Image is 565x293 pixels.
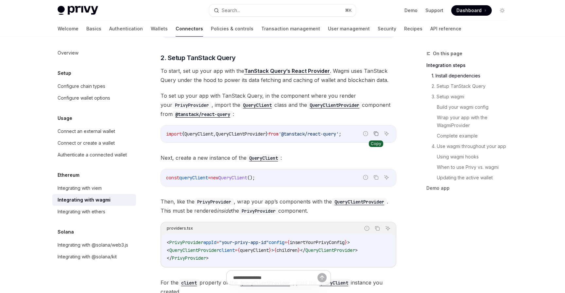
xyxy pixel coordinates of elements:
span: } [269,247,271,253]
a: Recipes [404,21,422,37]
span: QueryClientProvider [305,247,355,253]
span: QueryClient [218,175,247,181]
span: "your-privy-app-id" [219,239,269,245]
span: QueryClient [184,131,213,137]
span: Dashboard [456,7,482,14]
span: > [355,247,358,253]
a: Complete example [437,131,513,141]
span: { [287,239,290,245]
div: Integrating with ethers [58,208,105,216]
span: } [298,247,300,253]
a: 2. Setup TanStack Query [432,81,513,91]
span: 2. Setup TanStack Query [161,53,236,62]
code: PrivyProvider [195,198,234,205]
a: Policies & controls [211,21,253,37]
button: Search...⌘K [209,5,356,16]
a: Integrating with @solana/kit [52,251,136,263]
a: @tanstack/react-query [173,111,233,117]
span: Then, like the , wrap your app’s components with the . This must be rendered the component. [161,197,396,215]
a: Integrating with ethers [52,206,136,218]
div: Integrating with viem [58,184,102,192]
button: Report incorrect code [363,224,371,233]
a: User management [328,21,370,37]
img: light logo [58,6,98,15]
button: Send message [317,273,327,282]
div: Connect or create a wallet [58,139,115,147]
span: const [166,175,179,181]
span: On this page [433,50,462,57]
a: Security [378,21,396,37]
a: Wrap your app with the WagmiProvider [437,112,513,131]
a: Connect an external wallet [52,125,136,137]
span: ⌘ K [345,8,352,13]
span: > [271,247,274,253]
a: Connectors [176,21,203,37]
h5: Ethereum [58,171,79,179]
a: Build your wagmi config [437,102,513,112]
code: QueryClientProvider [307,102,362,109]
button: Toggle dark mode [497,5,507,16]
code: PrivyProvider [239,207,278,215]
a: Authenticate a connected wallet [52,149,136,161]
span: </ [300,247,305,253]
a: Connect or create a wallet [52,137,136,149]
span: PrivyProvider [169,239,203,245]
a: QueryClientProvider [307,102,362,108]
span: < [167,247,169,253]
code: PrivyProvider [172,102,212,109]
span: </ [167,255,172,261]
a: Demo app [426,183,513,193]
div: providers.tsx [167,224,193,233]
span: '@tanstack/react-query' [279,131,339,137]
a: Support [425,7,443,14]
span: queryClient [240,247,269,253]
span: queryClient [179,175,208,181]
div: Configure chain types [58,82,105,90]
div: Overview [58,49,78,57]
h5: Solana [58,228,74,236]
span: } [265,131,268,137]
span: new [211,175,218,181]
span: = [216,239,219,245]
button: Copy the contents from the code block [373,224,382,233]
a: API reference [430,21,461,37]
a: QueryClientProvider [332,198,387,205]
em: inside [217,207,231,214]
div: Search... [222,7,240,14]
a: QueryClient [247,155,281,161]
button: Report incorrect code [361,173,370,182]
span: = [284,239,287,245]
button: Report incorrect code [361,129,370,138]
span: client [219,247,235,253]
a: Integrating with viem [52,182,136,194]
span: > [347,239,350,245]
a: TanStack Query’s React Provider [244,68,330,74]
span: QueryClientProvider [169,247,219,253]
a: Basics [86,21,101,37]
span: from [268,131,279,137]
div: Integrating with @solana/kit [58,253,117,261]
span: PrivyProvider [172,255,206,261]
a: QueryClient [240,102,274,108]
span: Next, create a new instance of the : [161,153,396,162]
span: To start, set up your app with the . Wagmi uses TanStack Query under the hood to power its data f... [161,66,396,85]
a: Configure chain types [52,80,136,92]
h5: Setup [58,69,71,77]
a: Integration steps [426,60,513,71]
a: Using wagmi hooks [437,152,513,162]
span: appId [203,239,216,245]
a: Authentication [109,21,143,37]
span: ; [339,131,341,137]
span: { [182,131,184,137]
span: (); [247,175,255,181]
a: Welcome [58,21,78,37]
span: children [277,247,298,253]
div: Copy [369,140,383,147]
a: 1. Install dependencies [432,71,513,81]
div: Authenticate a connected wallet [58,151,127,159]
span: QueryClientProvider [216,131,265,137]
button: Copy the contents from the code block [372,173,380,182]
span: > [206,255,209,261]
div: Integrating with @solana/web3.js [58,241,128,249]
a: Integrating with wagmi [52,194,136,206]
